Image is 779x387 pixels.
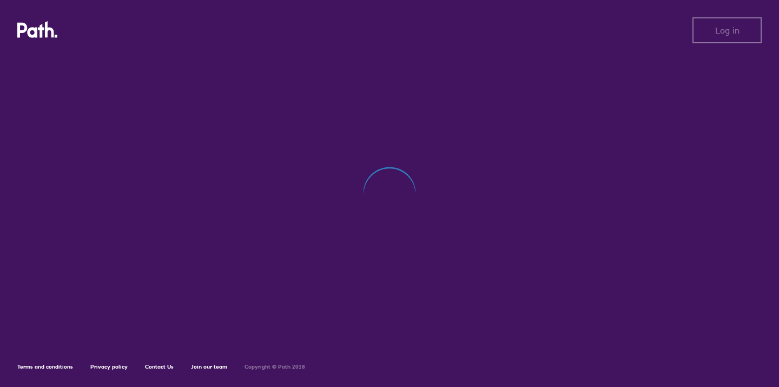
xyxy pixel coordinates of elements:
button: Log in [692,17,762,43]
a: Terms and conditions [17,363,73,370]
a: Privacy policy [90,363,128,370]
h6: Copyright © Path 2018 [245,364,305,370]
a: Join our team [191,363,227,370]
span: Log in [715,25,740,35]
a: Contact Us [145,363,174,370]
